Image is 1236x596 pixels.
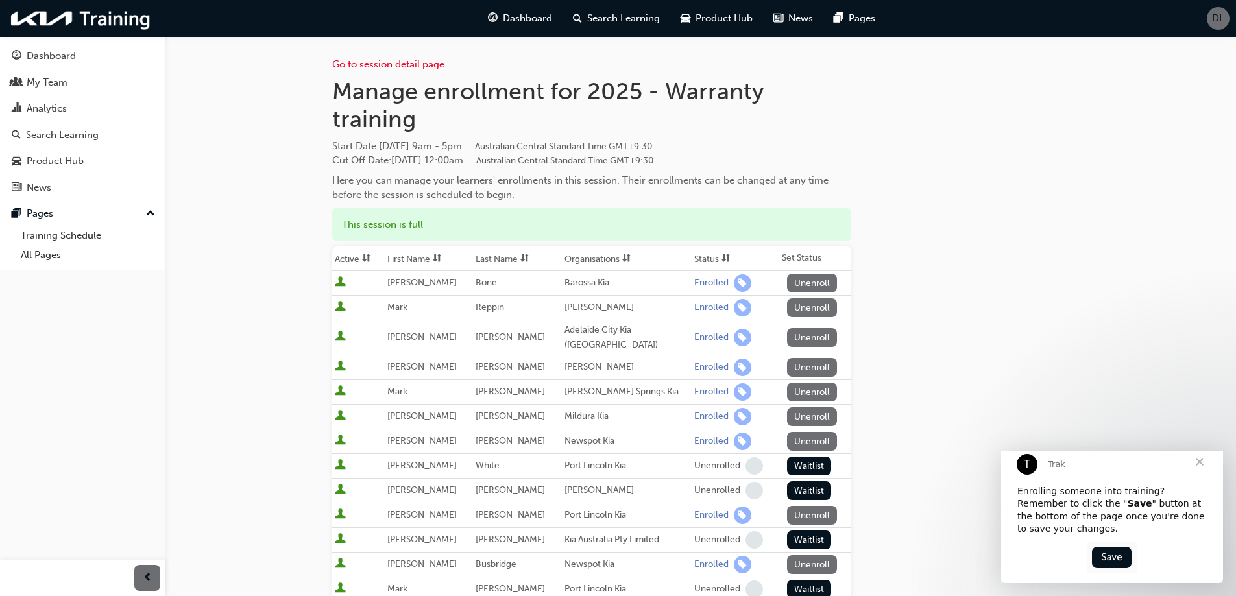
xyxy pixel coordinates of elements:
th: Toggle SortBy [473,246,561,271]
span: sorting-icon [721,254,731,265]
a: pages-iconPages [823,5,886,32]
span: Busbridge [476,558,516,569]
button: Unenroll [787,506,838,525]
span: [PERSON_NAME] [476,386,545,397]
div: Enrolling someone into training? Remember to click the " " button at the bottom of the page once ... [16,34,206,85]
th: Set Status [779,246,851,271]
span: [PERSON_NAME] [387,411,457,422]
span: learningRecordVerb_ENROLL-icon [734,433,751,450]
span: User is active [335,558,346,571]
div: [PERSON_NAME] Springs Kia [564,385,689,399]
a: Search Learning [5,123,160,147]
span: User is active [335,301,346,314]
span: User is active [335,435,346,447]
div: Here you can manage your learners' enrollments in this session. Their enrollments can be changed ... [332,173,851,202]
span: Product Hub [696,11,753,26]
span: learningRecordVerb_NONE-icon [745,457,763,475]
button: Pages [5,202,160,226]
span: learningRecordVerb_ENROLL-icon [734,408,751,425]
a: search-iconSearch Learning [563,5,670,32]
button: Unenroll [787,274,838,292]
div: Unenrolled [694,460,740,472]
span: [PERSON_NAME] [476,435,545,446]
button: DL [1207,7,1230,30]
span: learningRecordVerb_ENROLL-icon [734,299,751,316]
div: Enrolled [694,509,729,521]
span: chart-icon [12,103,21,115]
span: User is active [335,385,346,398]
span: Australian Central Standard Time GMT+9:30 [475,141,652,152]
span: User is active [335,508,346,521]
span: DL [1212,11,1224,26]
span: sorting-icon [622,254,631,265]
a: News [5,176,160,200]
div: Newspot Kia [564,434,689,449]
span: Australian Central Standard Time GMT+9:30 [476,155,653,166]
div: Enrolled [694,435,729,447]
span: [PERSON_NAME] [476,361,545,372]
a: car-iconProduct Hub [670,5,763,32]
span: White [476,460,500,471]
span: User is active [335,331,346,344]
span: Pages [849,11,875,26]
a: Go to session detail page [332,58,444,70]
a: Analytics [5,97,160,121]
span: [PERSON_NAME] [387,534,457,545]
span: guage-icon [12,51,21,62]
span: [PERSON_NAME] [476,534,545,545]
span: News [788,11,813,26]
span: [PERSON_NAME] [476,411,545,422]
button: DashboardMy TeamAnalyticsSearch LearningProduct HubNews [5,42,160,202]
div: Unenrolled [694,534,740,546]
span: [PERSON_NAME] [476,331,545,342]
button: Waitlist [787,530,832,549]
th: Toggle SortBy [562,246,692,271]
h1: Manage enrollment for 2025 - Warranty training [332,77,851,134]
div: Dashboard [27,49,76,64]
a: Product Hub [5,149,160,173]
span: [DATE] 9am - 5pm [379,140,652,152]
div: Pages [27,206,53,221]
span: car-icon [12,156,21,167]
a: All Pages [16,245,160,265]
div: Enrolled [694,361,729,374]
div: Enrolled [694,331,729,344]
span: learningRecordVerb_ENROLL-icon [734,556,751,573]
span: sorting-icon [520,254,529,265]
a: guage-iconDashboard [478,5,563,32]
span: news-icon [12,182,21,194]
span: User is active [335,276,346,289]
div: Product Hub [27,154,84,169]
span: learningRecordVerb_ENROLL-icon [734,507,751,524]
img: kia-training [6,5,156,32]
span: User is active [335,361,346,374]
span: search-icon [12,130,21,141]
button: Waitlist [787,457,832,475]
div: Enrolled [694,302,729,314]
span: User is active [335,410,346,423]
span: [PERSON_NAME] [387,558,457,569]
button: Unenroll [787,328,838,347]
span: [PERSON_NAME] [387,331,457,342]
a: news-iconNews [763,5,823,32]
button: Unenroll [787,432,838,451]
span: guage-icon [488,10,498,27]
span: [PERSON_NAME] [476,583,545,594]
div: Kia Australia Pty Limited [564,532,689,547]
div: Enrolled [694,386,729,398]
span: news-icon [773,10,783,27]
span: Mark [387,386,407,397]
button: Unenroll [787,407,838,426]
span: User is active [335,459,346,472]
div: Barossa Kia [564,276,689,291]
span: Search Learning [587,11,660,26]
span: learningRecordVerb_ENROLL-icon [734,383,751,401]
span: Dashboard [503,11,552,26]
div: Mildura Kia [564,409,689,424]
div: Port Lincoln Kia [564,459,689,473]
span: [PERSON_NAME] [476,484,545,495]
span: User is active [335,484,346,497]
